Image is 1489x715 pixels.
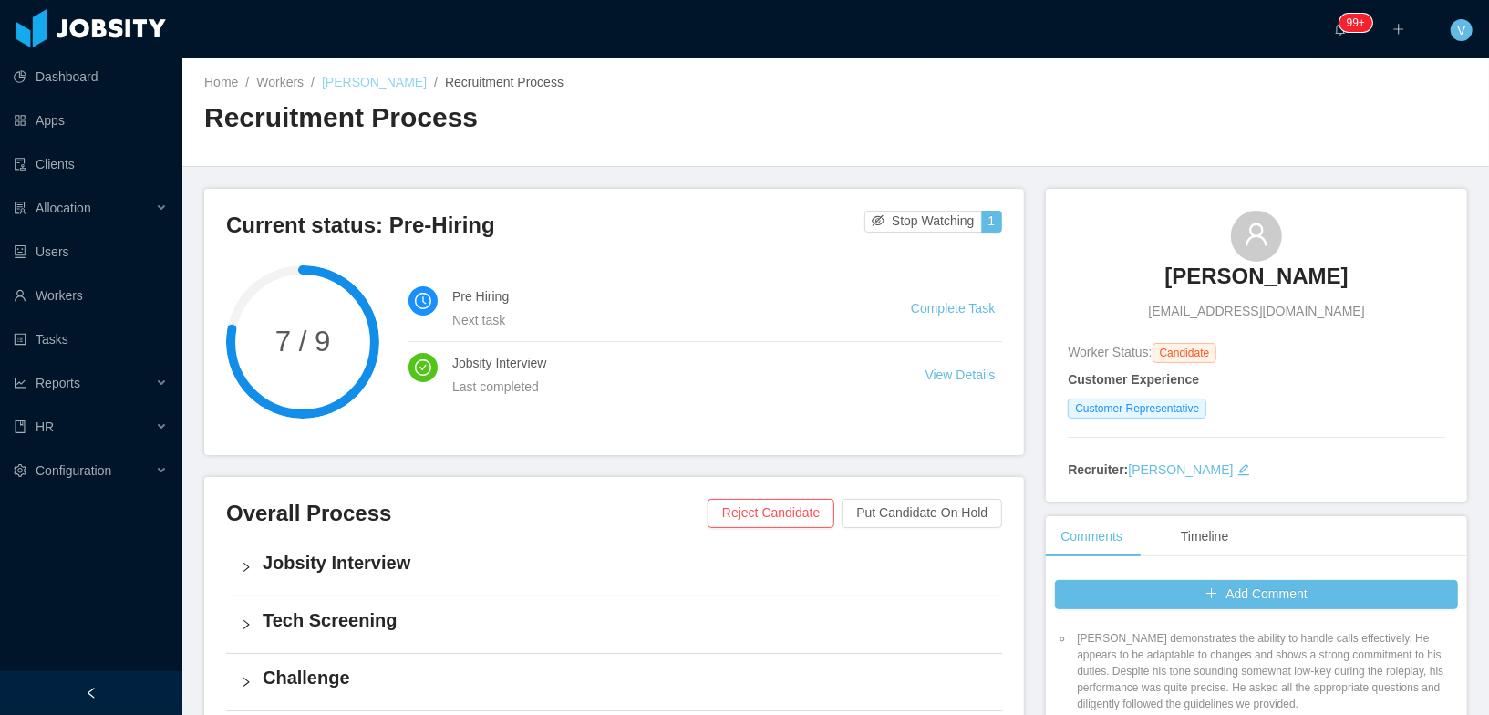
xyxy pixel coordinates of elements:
i: icon: bell [1334,23,1347,36]
span: Customer Representative [1068,399,1206,419]
span: / [311,75,315,89]
span: [EMAIL_ADDRESS][DOMAIN_NAME] [1149,302,1365,321]
li: [PERSON_NAME] demonstrates the ability to handle calls effectively. He appears to be adaptable to... [1073,630,1458,712]
span: / [434,75,438,89]
h4: Jobsity Interview [263,550,987,575]
div: icon: rightChallenge [226,654,1002,710]
div: Timeline [1166,516,1243,557]
span: Configuration [36,463,111,478]
i: icon: right [241,562,252,573]
h4: Challenge [263,665,987,690]
a: [PERSON_NAME] [1128,462,1233,477]
h3: Overall Process [226,499,708,528]
span: HR [36,420,54,434]
div: Comments [1046,516,1137,557]
div: icon: rightJobsity Interview [226,539,1002,596]
i: icon: line-chart [14,377,26,389]
a: icon: pie-chartDashboard [14,58,168,95]
button: icon: eye-invisibleStop Watching [864,211,982,233]
button: Reject Candidate [708,499,834,528]
span: Reports [36,376,80,390]
span: Recruitment Process [445,75,564,89]
div: icon: rightTech Screening [226,596,1002,653]
i: icon: edit [1237,463,1250,476]
i: icon: book [14,420,26,433]
i: icon: setting [14,464,26,477]
i: icon: solution [14,202,26,214]
h3: [PERSON_NAME] [1164,262,1348,291]
span: 7 / 9 [226,327,379,356]
a: icon: appstoreApps [14,102,168,139]
a: View Details [925,368,996,382]
button: 1 [981,211,1003,233]
sup: 303 [1339,14,1372,32]
button: icon: plusAdd Comment [1055,580,1458,609]
a: Home [204,75,238,89]
h4: Jobsity Interview [452,353,882,373]
span: Allocation [36,201,91,215]
span: / [245,75,249,89]
h4: Pre Hiring [452,286,867,306]
h4: Tech Screening [263,607,987,633]
a: Workers [256,75,304,89]
i: icon: check-circle [415,359,431,376]
h3: Current status: Pre-Hiring [226,211,864,240]
a: [PERSON_NAME] [322,75,427,89]
i: icon: right [241,677,252,688]
a: icon: userWorkers [14,277,168,314]
i: icon: clock-circle [415,293,431,309]
a: icon: profileTasks [14,321,168,357]
i: icon: plus [1392,23,1405,36]
span: Candidate [1153,343,1217,363]
span: Worker Status: [1068,345,1152,359]
div: Next task [452,310,867,330]
a: icon: robotUsers [14,233,168,270]
i: icon: user [1244,222,1269,247]
span: V [1457,19,1465,41]
strong: Recruiter: [1068,462,1128,477]
strong: Customer Experience [1068,372,1199,387]
i: icon: right [241,619,252,630]
button: Put Candidate On Hold [842,499,1002,528]
a: Complete Task [911,301,995,316]
div: Last completed [452,377,882,397]
h2: Recruitment Process [204,99,836,137]
a: [PERSON_NAME] [1164,262,1348,302]
a: icon: auditClients [14,146,168,182]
